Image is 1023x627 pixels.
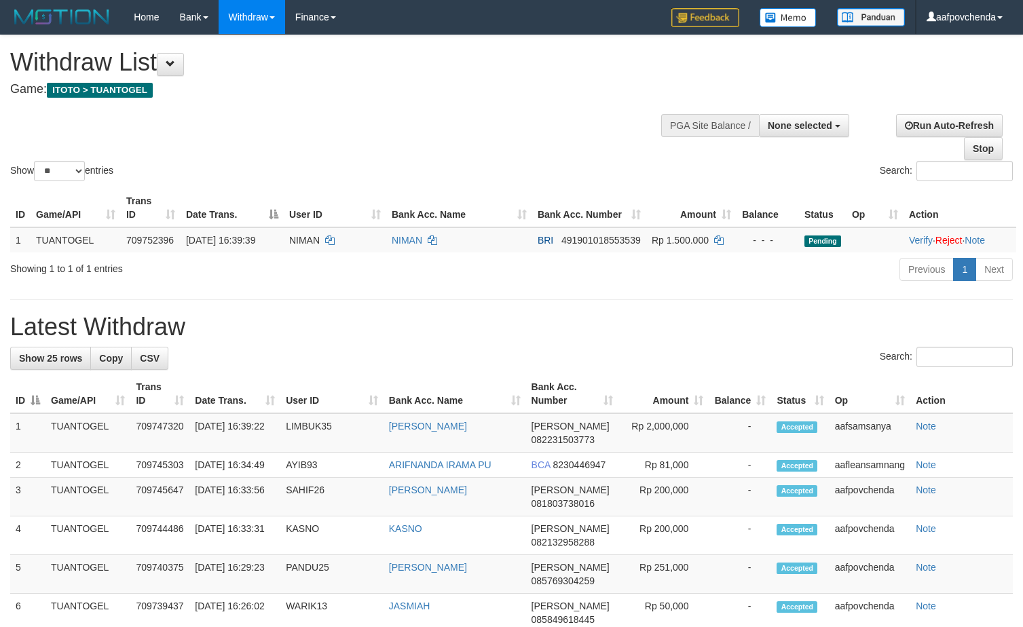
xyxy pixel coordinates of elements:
[181,189,284,227] th: Date Trans.: activate to sort column descending
[130,555,189,594] td: 709740375
[31,227,121,252] td: TUANTOGEL
[532,189,646,227] th: Bank Acc. Number: activate to sort column ascending
[121,189,181,227] th: Trans ID: activate to sort column ascending
[799,189,847,227] th: Status
[804,235,841,247] span: Pending
[532,421,610,432] span: [PERSON_NAME]
[10,7,113,27] img: MOTION_logo.png
[618,478,709,516] td: Rp 200,000
[830,478,911,516] td: aafpovchenda
[837,8,905,26] img: panduan.png
[389,459,491,470] a: ARIFNANDA IRAMA PU
[618,516,709,555] td: Rp 200,000
[280,478,384,516] td: SAHIF26
[760,8,817,27] img: Button%20Memo.svg
[10,516,45,555] td: 4
[742,233,794,247] div: - - -
[777,563,817,574] span: Accepted
[618,375,709,413] th: Amount: activate to sort column ascending
[10,413,45,453] td: 1
[10,83,669,96] h4: Game:
[847,189,904,227] th: Op: activate to sort column ascending
[532,614,595,625] span: Copy 085849618445 to clipboard
[904,189,1016,227] th: Action
[384,375,526,413] th: Bank Acc. Name: activate to sort column ascending
[975,258,1013,281] a: Next
[661,114,759,137] div: PGA Site Balance /
[389,421,467,432] a: [PERSON_NAME]
[189,375,280,413] th: Date Trans.: activate to sort column ascending
[904,227,1016,252] td: · ·
[389,484,467,495] a: [PERSON_NAME]
[916,161,1013,181] input: Search:
[709,478,771,516] td: -
[45,478,130,516] td: TUANTOGEL
[671,8,739,27] img: Feedback.jpg
[189,453,280,478] td: [DATE] 16:34:49
[189,413,280,453] td: [DATE] 16:39:22
[280,453,384,478] td: AYIB93
[777,601,817,613] span: Accepted
[90,347,132,370] a: Copy
[532,484,610,495] span: [PERSON_NAME]
[140,353,160,364] span: CSV
[916,484,936,495] a: Note
[830,516,911,555] td: aafpovchenda
[910,375,1013,413] th: Action
[45,375,130,413] th: Game/API: activate to sort column ascending
[777,421,817,433] span: Accepted
[899,258,954,281] a: Previous
[561,235,641,246] span: Copy 491901018553539 to clipboard
[189,555,280,594] td: [DATE] 16:29:23
[916,601,936,611] a: Note
[777,524,817,535] span: Accepted
[759,114,849,137] button: None selected
[916,459,936,470] a: Note
[532,601,610,611] span: [PERSON_NAME]
[10,375,45,413] th: ID: activate to sort column descending
[532,537,595,548] span: Copy 082132958288 to clipboard
[909,235,933,246] a: Verify
[618,413,709,453] td: Rp 2,000,000
[186,235,255,246] span: [DATE] 16:39:39
[130,375,189,413] th: Trans ID: activate to sort column ascending
[10,478,45,516] td: 3
[131,347,168,370] a: CSV
[10,256,416,275] div: Showing 1 to 1 of 1 entries
[34,161,85,181] select: Showentries
[386,189,532,227] th: Bank Acc. Name: activate to sort column ascending
[389,601,430,611] a: JASMIAH
[280,516,384,555] td: KASNO
[45,453,130,478] td: TUANTOGEL
[709,453,771,478] td: -
[19,353,82,364] span: Show 25 rows
[646,189,737,227] th: Amount: activate to sort column ascending
[538,235,553,246] span: BRI
[709,555,771,594] td: -
[31,189,121,227] th: Game/API: activate to sort column ascending
[652,235,709,246] span: Rp 1.500.000
[280,555,384,594] td: PANDU25
[10,313,1013,341] h1: Latest Withdraw
[10,347,91,370] a: Show 25 rows
[737,189,799,227] th: Balance
[964,137,1003,160] a: Stop
[10,453,45,478] td: 2
[709,413,771,453] td: -
[130,516,189,555] td: 709744486
[392,235,422,246] a: NIMAN
[880,161,1013,181] label: Search:
[280,375,384,413] th: User ID: activate to sort column ascending
[709,375,771,413] th: Balance: activate to sort column ascending
[896,114,1003,137] a: Run Auto-Refresh
[280,413,384,453] td: LIMBUK35
[953,258,976,281] a: 1
[45,413,130,453] td: TUANTOGEL
[771,375,829,413] th: Status: activate to sort column ascending
[284,189,386,227] th: User ID: activate to sort column ascending
[189,478,280,516] td: [DATE] 16:33:56
[830,375,911,413] th: Op: activate to sort column ascending
[10,161,113,181] label: Show entries
[532,459,551,470] span: BCA
[916,523,936,534] a: Note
